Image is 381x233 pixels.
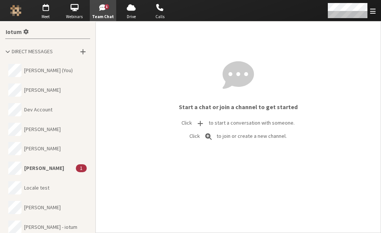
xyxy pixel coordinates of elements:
span: Team Chat [90,14,116,20]
span: Webinars [61,14,88,20]
p: Start a chat or join a channel to get started [96,102,381,111]
img: Iotum [10,5,22,16]
button: Dev Account [5,100,90,119]
span: 1 [76,164,87,172]
button: [PERSON_NAME] [5,80,90,100]
span: Drive [118,14,144,20]
div: 1 [104,4,109,9]
span: Calls [147,14,173,20]
strong: [PERSON_NAME] [24,164,64,172]
span: Direct Messages [12,48,53,55]
button: Locale test [5,178,90,198]
button: [PERSON_NAME] (You) [5,61,90,80]
button: [PERSON_NAME]1 [5,159,90,178]
span: Meet [32,14,59,20]
p: Click to start a conversation with someone. Click to join or create a new channel. [96,117,381,143]
button: [PERSON_NAME] [5,198,90,217]
button: [PERSON_NAME] [5,119,90,139]
button: Settings [3,24,31,39]
button: [PERSON_NAME] [5,139,90,159]
span: Iotum [6,29,22,35]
